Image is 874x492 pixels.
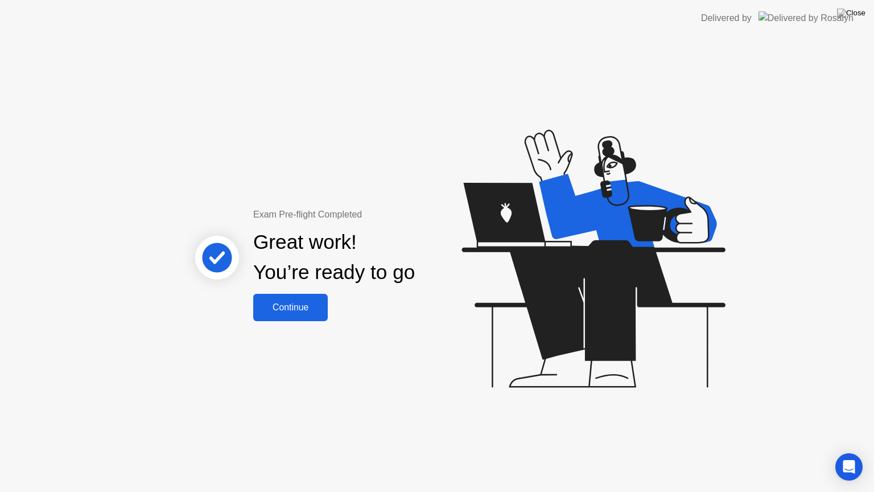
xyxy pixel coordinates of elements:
[253,227,415,288] div: Great work! You’re ready to go
[701,11,752,25] div: Delivered by
[253,208,488,222] div: Exam Pre-flight Completed
[253,294,328,321] button: Continue
[758,11,854,24] img: Delivered by Rosalyn
[837,9,865,18] img: Close
[257,302,324,313] div: Continue
[835,453,863,481] div: Open Intercom Messenger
